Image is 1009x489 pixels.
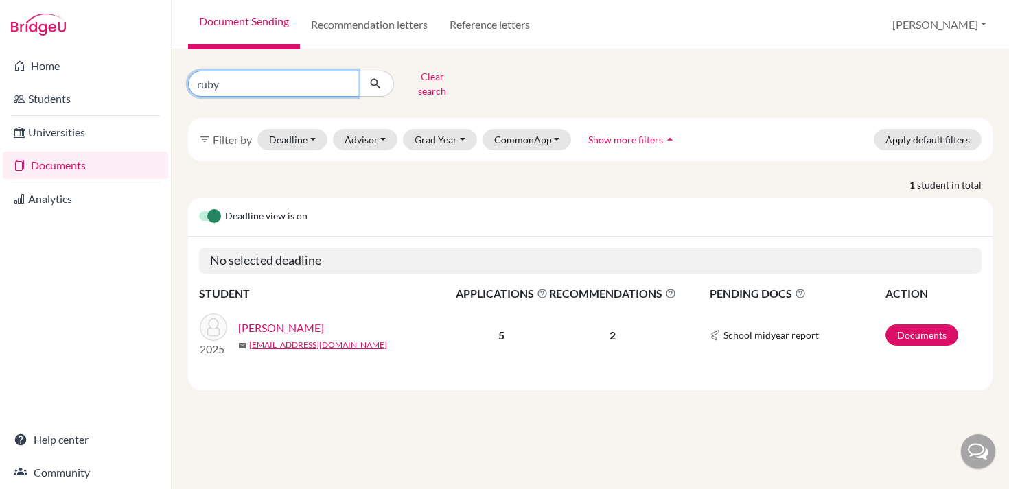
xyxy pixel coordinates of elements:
img: Muoki, Ruby [200,313,227,341]
a: Help center [3,426,168,453]
span: Filter by [213,133,252,146]
input: Find student by name... [188,71,358,97]
span: PENDING DOCS [710,285,885,302]
p: 2025 [200,341,227,357]
button: Grad Year [403,129,477,150]
button: Apply default filters [874,129,982,150]
button: Show more filtersarrow_drop_up [577,129,688,150]
a: [EMAIL_ADDRESS][DOMAIN_NAME] [249,339,387,351]
span: Show more filters [588,134,663,145]
a: Community [3,459,168,486]
img: Bridge-U [11,14,66,36]
i: arrow_drop_up [663,132,677,146]
strong: 1 [909,178,917,192]
span: APPLICATIONS [456,285,548,302]
button: Clear search [394,66,470,102]
a: Analytics [3,185,168,213]
a: Home [3,52,168,80]
button: [PERSON_NAME] [886,12,993,38]
a: [PERSON_NAME] [238,320,324,336]
th: STUDENT [199,285,455,302]
button: Advisor [333,129,398,150]
img: Common App logo [710,330,721,341]
th: ACTION [885,285,982,302]
a: Students [3,85,168,112]
a: Universities [3,119,168,146]
span: School midyear report [723,328,819,342]
span: Deadline view is on [225,208,308,225]
h5: No selected deadline [199,248,982,274]
span: mail [238,342,246,350]
span: Help [32,10,60,22]
a: Documents [885,324,958,346]
p: 2 [549,327,676,344]
b: 5 [498,329,505,342]
span: RECOMMENDATIONS [549,285,676,302]
span: student in total [917,178,993,192]
button: Deadline [257,129,327,150]
a: Documents [3,152,168,179]
button: CommonApp [483,129,572,150]
i: filter_list [199,134,210,145]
